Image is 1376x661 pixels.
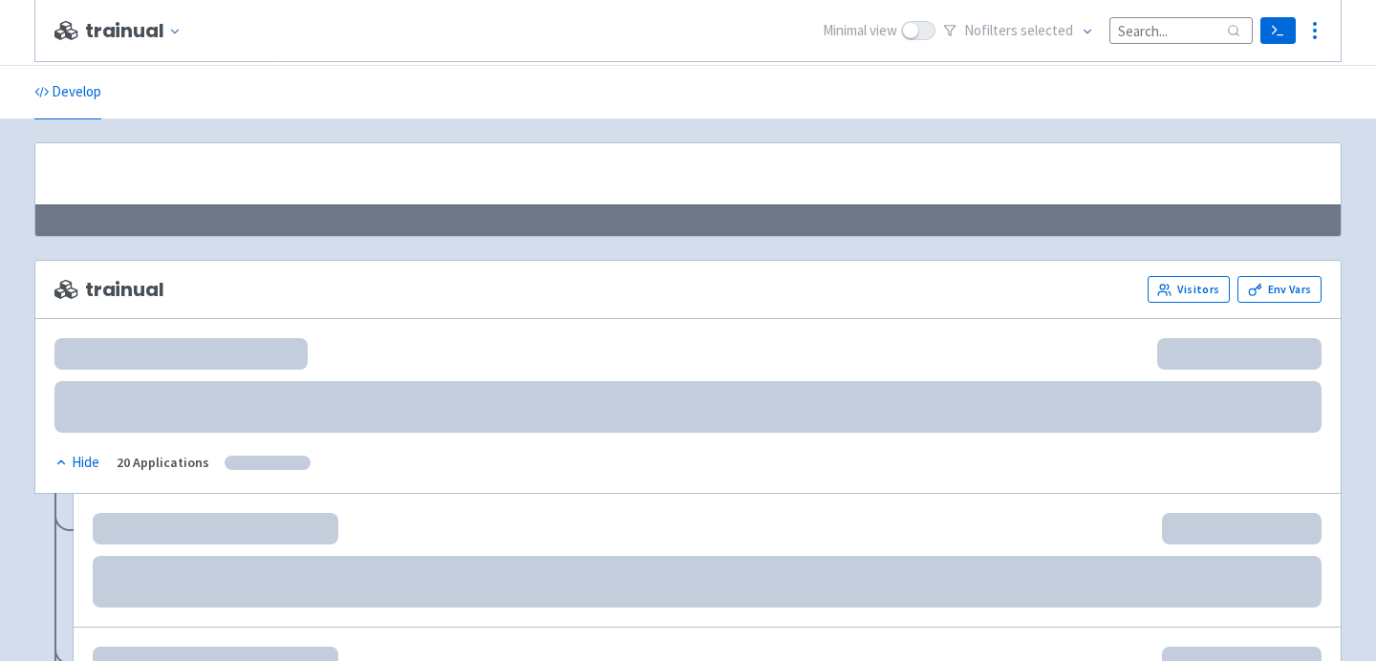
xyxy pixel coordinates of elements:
[964,20,1073,42] span: No filter s
[1237,276,1322,303] a: Env Vars
[34,66,101,119] a: Develop
[54,452,99,474] div: Hide
[1021,21,1073,39] span: selected
[54,279,164,301] span: trainual
[54,452,101,474] button: Hide
[1260,17,1296,44] a: Terminal
[823,20,897,42] span: Minimal view
[1109,17,1253,43] input: Search...
[1148,276,1230,303] a: Visitors
[85,20,189,42] button: trainual
[117,452,209,474] div: 20 Applications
